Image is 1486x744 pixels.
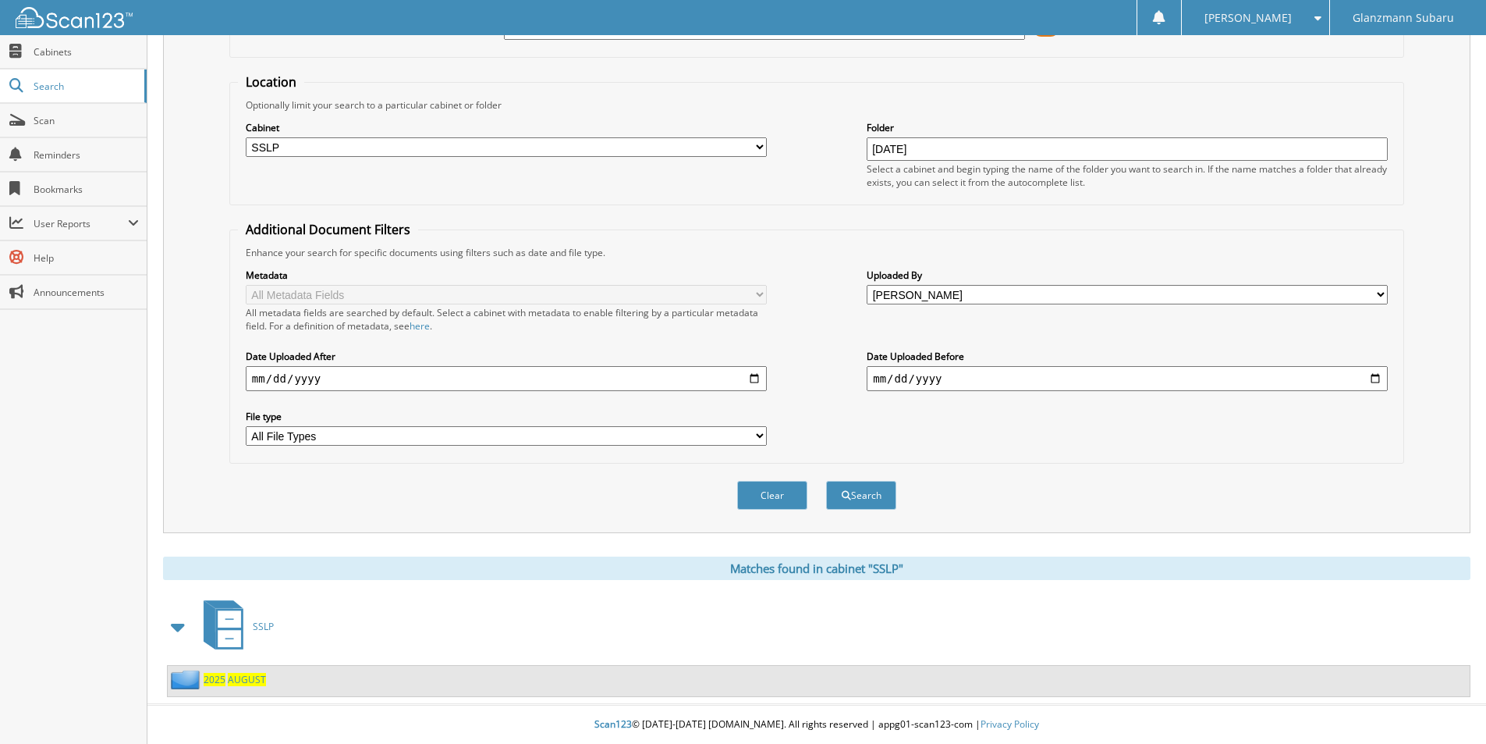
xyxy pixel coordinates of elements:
[246,269,767,282] label: Metadata
[16,7,133,28] img: scan123-logo-white.svg
[194,596,274,657] a: SSLP
[867,162,1388,189] div: Select a cabinet and begin typing the name of the folder you want to search in. If the name match...
[34,148,139,162] span: Reminders
[228,673,266,686] span: AUGUST
[253,620,274,633] span: SSLP
[238,246,1396,259] div: Enhance your search for specific documents using filters such as date and file type.
[867,350,1388,363] label: Date Uploaded Before
[246,410,767,423] label: File type
[867,269,1388,282] label: Uploaded By
[1353,13,1454,23] span: Glanzmann Subaru
[594,717,632,731] span: Scan123
[246,306,767,333] div: All metadata fields are searched by default. Select a cabinet with metadata to enable filtering b...
[204,673,225,686] span: 2025
[238,98,1396,112] div: Optionally limit your search to a particular cabinet or folder
[147,706,1486,744] div: © [DATE]-[DATE] [DOMAIN_NAME]. All rights reserved | appg01-scan123-com |
[867,366,1388,391] input: end
[238,73,304,91] legend: Location
[34,251,139,265] span: Help
[204,673,266,686] a: 2025 AUGUST
[981,717,1039,731] a: Privacy Policy
[34,217,128,230] span: User Reports
[34,80,137,93] span: Search
[34,286,139,299] span: Announcements
[410,319,430,333] a: here
[737,481,807,510] button: Clear
[826,481,896,510] button: Search
[1204,13,1292,23] span: [PERSON_NAME]
[867,121,1388,134] label: Folder
[34,45,139,59] span: Cabinets
[246,121,767,134] label: Cabinet
[238,221,418,238] legend: Additional Document Filters
[246,366,767,391] input: start
[171,670,204,689] img: folder2.png
[1408,669,1486,744] iframe: Chat Widget
[246,350,767,363] label: Date Uploaded After
[163,557,1470,580] div: Matches found in cabinet "SSLP"
[34,183,139,196] span: Bookmarks
[34,114,139,127] span: Scan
